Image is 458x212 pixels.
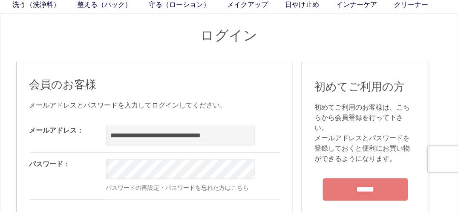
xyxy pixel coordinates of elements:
[16,26,442,45] h1: ログイン
[315,102,416,164] div: 初めてご利用のお客様は、こちらから会員登録を行って下さい。 メールアドレスとパスワードを登録しておくと便利にお買い物ができるようになります。
[106,184,249,191] a: パスワードの再設定・パスワードを忘れた方はこちら
[315,80,405,93] span: 初めてご利用の方
[29,78,97,91] span: 会員のお客様
[29,100,280,110] div: メールアドレスとパスワードを入力してログインしてください。
[29,160,70,168] label: パスワード：
[29,127,84,134] label: メールアドレス：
